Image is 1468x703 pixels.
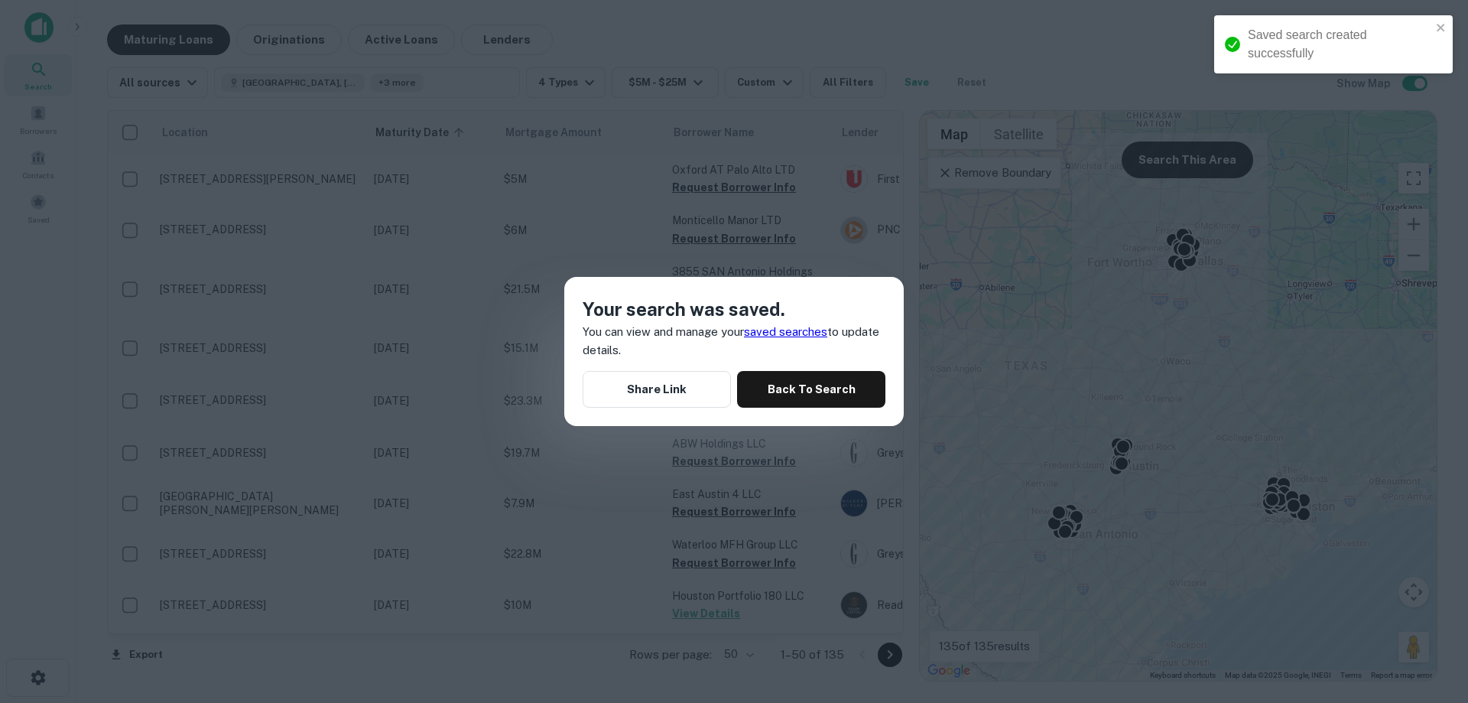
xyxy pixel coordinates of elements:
[583,323,885,359] p: You can view and manage your to update details.
[583,371,731,408] button: Share Link
[1436,21,1447,36] button: close
[1392,581,1468,654] iframe: Chat Widget
[744,325,827,338] a: saved searches
[737,371,885,408] button: Back To Search
[583,295,885,323] h4: Your search was saved.
[1248,26,1431,63] div: Saved search created successfully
